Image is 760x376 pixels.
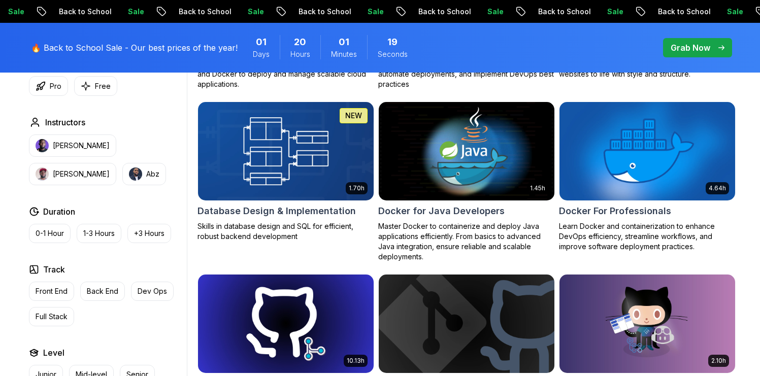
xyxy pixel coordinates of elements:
[347,357,365,365] p: 10.13h
[77,224,121,243] button: 1-3 Hours
[197,221,374,242] p: Skills in database design and SQL for efficient, robust backend development
[597,7,630,17] p: Sale
[129,167,142,181] img: instructor img
[53,169,110,179] p: [PERSON_NAME]
[357,7,390,17] p: Sale
[238,7,270,17] p: Sale
[87,286,118,296] p: Back End
[29,224,71,243] button: 0-1 Hour
[671,42,710,54] p: Grab Now
[138,286,167,296] p: Dev Ops
[331,49,357,59] span: Minutes
[709,184,726,192] p: 4.64h
[717,7,749,17] p: Sale
[379,102,554,200] img: Docker for Java Developers card
[146,169,159,179] p: Abz
[50,81,61,91] p: Pro
[559,204,671,218] h2: Docker For Professionals
[74,76,117,96] button: Free
[387,35,398,49] span: 19 Seconds
[345,111,362,121] p: NEW
[378,49,408,59] span: Seconds
[80,282,125,301] button: Back End
[45,116,85,128] h2: Instructors
[378,221,555,262] p: Master Docker to containerize and deploy Java applications efficiently. From basics to advanced J...
[408,7,477,17] p: Back to School
[378,204,505,218] h2: Docker for Java Developers
[530,184,545,192] p: 1.45h
[83,228,115,238] p: 1-3 Hours
[256,35,267,49] span: 1 Days
[197,204,356,218] h2: Database Design & Implementation
[294,35,306,49] span: 20 Hours
[122,163,166,185] button: instructor imgAbz
[29,307,74,326] button: Full Stack
[29,134,116,157] button: instructor img[PERSON_NAME]
[29,163,116,185] button: instructor img[PERSON_NAME]
[528,7,597,17] p: Back to School
[31,42,238,54] p: 🔥 Back to School Sale - Our best prices of the year!
[378,59,555,89] p: Master CI/CD pipelines with GitHub Actions, automate deployments, and implement DevOps best pract...
[36,139,49,152] img: instructor img
[36,228,64,238] p: 0-1 Hour
[197,59,374,89] p: Master AWS services like EC2, RDS, VPC, Route 53, and Docker to deploy and manage scalable cloud ...
[288,7,357,17] p: Back to School
[95,81,111,91] p: Free
[349,184,365,192] p: 1.70h
[290,49,310,59] span: Hours
[197,101,374,242] a: Database Design & Implementation card1.70hNEWDatabase Design & ImplementationSkills in database d...
[36,167,49,181] img: instructor img
[559,101,736,252] a: Docker For Professionals card4.64hDocker For ProfessionalsLearn Docker and containerization to en...
[648,7,717,17] p: Back to School
[29,282,74,301] button: Front End
[378,101,555,262] a: Docker for Java Developers card1.45hDocker for Java DevelopersMaster Docker to containerize and d...
[339,35,349,49] span: 1 Minutes
[36,312,68,322] p: Full Stack
[379,275,554,373] img: Git & GitHub Fundamentals card
[559,275,735,373] img: GitHub Toolkit card
[43,263,65,276] h2: Track
[711,357,726,365] p: 2.10h
[559,102,735,200] img: Docker For Professionals card
[118,7,150,17] p: Sale
[198,275,374,373] img: Git for Professionals card
[43,347,64,359] h2: Level
[131,282,174,301] button: Dev Ops
[36,286,68,296] p: Front End
[29,76,68,96] button: Pro
[43,206,75,218] h2: Duration
[49,7,118,17] p: Back to School
[134,228,164,238] p: +3 Hours
[169,7,238,17] p: Back to School
[559,221,736,252] p: Learn Docker and containerization to enhance DevOps efficiency, streamline workflows, and improve...
[53,141,110,151] p: [PERSON_NAME]
[477,7,510,17] p: Sale
[193,99,378,202] img: Database Design & Implementation card
[253,49,270,59] span: Days
[127,224,171,243] button: +3 Hours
